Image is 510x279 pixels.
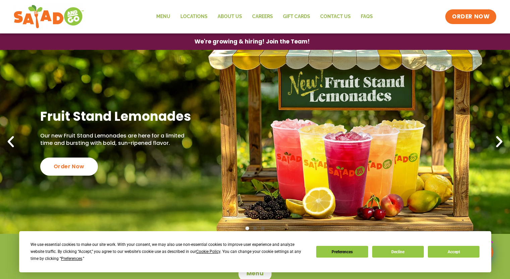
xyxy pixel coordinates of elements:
a: We're growing & hiring! Join the Team! [184,34,320,50]
div: We use essential cookies to make our site work. With your consent, we may also use non-essential ... [31,241,308,262]
img: new-SAG-logo-768×292 [13,3,84,30]
a: Contact Us [315,9,356,24]
button: Preferences [316,246,368,258]
a: Locations [175,9,213,24]
h4: Weekends 7am-9pm (breakfast until 11am) [13,255,497,262]
button: Decline [372,246,424,258]
button: Accept [428,246,479,258]
a: Menu [151,9,175,24]
h4: Weekdays 6:30am-9pm (breakfast until 10:30am) [13,244,497,251]
a: GIFT CARDS [278,9,315,24]
div: Next slide [492,134,507,149]
span: ORDER NOW [452,13,490,21]
span: We're growing & hiring! Join the Team! [194,39,310,44]
span: Go to slide 1 [245,226,249,230]
nav: Menu [151,9,378,24]
div: Previous slide [3,134,18,149]
span: Menu [246,270,264,278]
span: Preferences [61,256,82,261]
span: Go to slide 3 [261,226,265,230]
span: Cookie Policy [196,249,220,254]
p: Our new Fruit Stand Lemonades are here for a limited time and bursting with bold, sun-ripened fla... [40,132,195,147]
h2: Fruit Stand Lemonades [40,108,195,124]
a: FAQs [356,9,378,24]
a: Careers [247,9,278,24]
div: Order Now [40,158,98,176]
a: ORDER NOW [445,9,496,24]
a: About Us [213,9,247,24]
span: Go to slide 2 [253,226,257,230]
div: Cookie Consent Prompt [19,231,491,272]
